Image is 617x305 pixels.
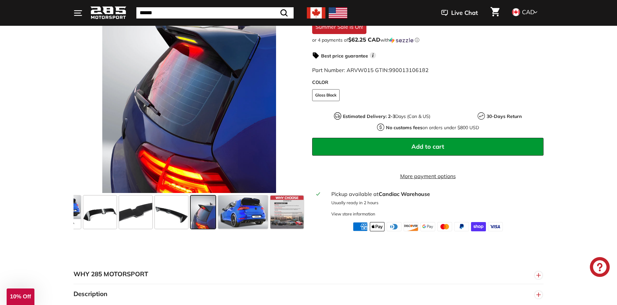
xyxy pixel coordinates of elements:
[312,172,544,180] a: More payment options
[370,222,385,231] img: apple_pay
[343,113,430,120] p: Days (Can & US)
[312,37,544,43] div: or 4 payments of with
[411,143,444,150] span: Add to cart
[343,113,395,119] strong: Estimated Delivery: 2-3
[90,5,126,21] img: Logo_285_Motorsport_areodynamics_components
[73,284,544,304] button: Description
[136,7,294,19] input: Search
[73,264,544,284] button: WHY 285 MOTORSPORT
[390,37,413,43] img: Sezzle
[321,53,368,59] strong: Best price guarantee
[387,222,402,231] img: diners_club
[348,36,380,43] span: $62.25 CAD
[10,293,31,300] span: 10% Off
[488,222,503,231] img: visa
[522,8,535,16] span: CAD
[331,211,375,217] div: View store information
[420,222,435,231] img: google_pay
[312,138,544,156] button: Add to cart
[454,222,469,231] img: paypal
[437,222,452,231] img: master
[312,19,366,34] div: Summer Sale is On!
[379,191,430,197] strong: Candiac Warehouse
[451,9,478,17] span: Live Chat
[588,257,612,279] inbox-online-store-chat: Shopify online store chat
[370,52,376,58] span: i
[312,37,544,43] div: or 4 payments of$62.25 CADwithSezzle Click to learn more about Sezzle
[312,79,544,86] label: COLOR
[7,288,34,305] div: 10% Off
[386,125,422,131] strong: No customs fees
[389,67,429,73] span: 990013106182
[487,2,503,24] a: Cart
[471,222,486,231] img: shopify_pay
[331,190,540,198] div: Pickup available at
[386,124,479,131] p: on orders under $800 USD
[487,113,522,119] strong: 30-Days Return
[433,5,487,21] button: Live Chat
[312,67,429,73] span: Part Number: ARVW015 GTIN:
[403,222,418,231] img: discover
[331,200,540,206] p: Usually ready in 2 hours
[353,222,368,231] img: american_express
